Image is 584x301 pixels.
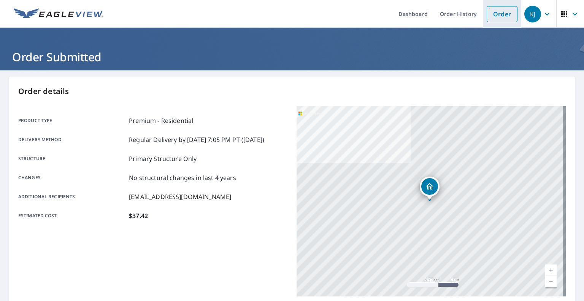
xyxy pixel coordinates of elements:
[129,154,197,163] p: Primary Structure Only
[487,6,517,22] a: Order
[129,173,236,182] p: No structural changes in last 4 years
[18,173,126,182] p: Changes
[129,192,231,201] p: [EMAIL_ADDRESS][DOMAIN_NAME]
[129,135,264,144] p: Regular Delivery by [DATE] 7:05 PM PT ([DATE])
[18,86,566,97] p: Order details
[129,116,193,125] p: Premium - Residential
[18,211,126,220] p: Estimated cost
[18,116,126,125] p: Product type
[9,49,575,65] h1: Order Submitted
[129,211,148,220] p: $37.42
[545,264,557,276] a: Current Level 17, Zoom In
[18,154,126,163] p: Structure
[524,6,541,22] div: KJ
[18,192,126,201] p: Additional recipients
[14,8,103,20] img: EV Logo
[545,276,557,287] a: Current Level 17, Zoom Out
[18,135,126,144] p: Delivery method
[420,177,440,200] div: Dropped pin, building 1, Residential property, 553 Southpoint Dr Lexington, KY 40515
